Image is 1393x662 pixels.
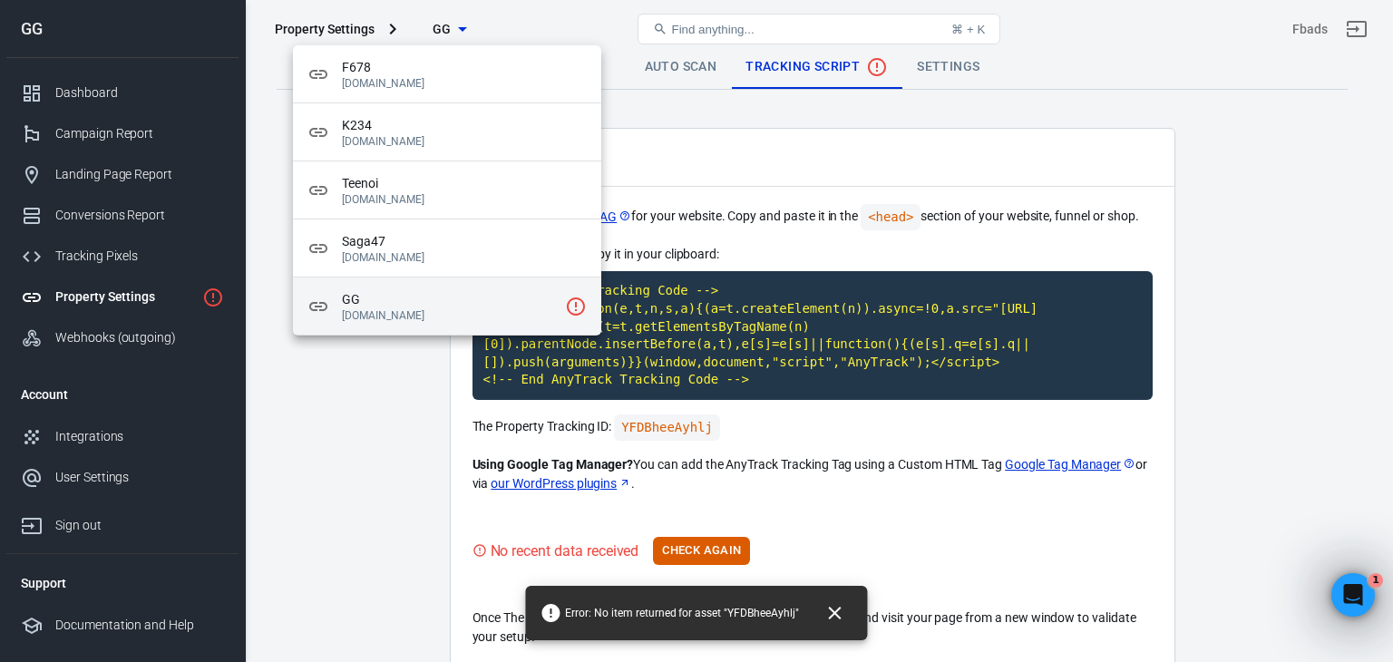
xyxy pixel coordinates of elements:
span: GG [342,290,558,309]
span: Saga47 [342,232,587,251]
div: Saga47[DOMAIN_NAME] [293,219,601,277]
iframe: Intercom live chat [1331,573,1375,617]
p: [DOMAIN_NAME] [342,251,587,264]
p: [DOMAIN_NAME] [342,193,587,206]
p: [DOMAIN_NAME] [342,77,587,90]
span: Error: No item returned for asset "YFDBheeAyhlj" [540,602,798,624]
span: K234 [342,116,587,135]
p: [DOMAIN_NAME] [342,135,587,148]
a: Click to setup tracking script [554,285,598,328]
button: Close [813,591,861,635]
div: Teenoi[DOMAIN_NAME] [293,161,601,219]
span: F678 [342,58,587,77]
p: [DOMAIN_NAME] [342,309,558,322]
div: K234[DOMAIN_NAME] [293,103,601,161]
span: 1 [1369,573,1383,588]
span: Teenoi [342,174,587,193]
div: F678[DOMAIN_NAME] [293,45,601,103]
div: GG[DOMAIN_NAME] [293,277,601,336]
